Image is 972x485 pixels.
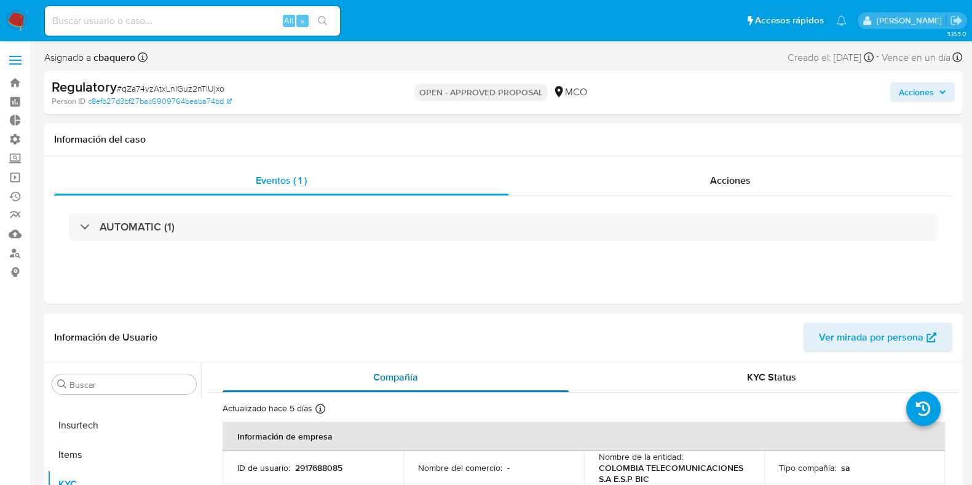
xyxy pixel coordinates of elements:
[950,14,963,27] a: Salir
[69,379,191,390] input: Buscar
[44,51,135,65] span: Asignado a
[237,462,290,473] p: ID de usuario :
[418,462,502,473] p: Nombre del comercio :
[373,370,418,384] span: Compañía
[755,14,824,27] span: Accesos rápidos
[54,133,952,146] h1: Información del caso
[803,323,952,352] button: Ver mirada por persona
[223,403,312,414] p: Actualizado hace 5 días
[836,15,847,26] a: Notificaciones
[310,12,335,30] button: search-icon
[256,173,307,187] span: Eventos ( 1 )
[779,462,836,473] p: Tipo compañía :
[284,15,294,26] span: Alt
[223,422,945,451] th: Información de empresa
[47,440,201,470] button: Items
[899,82,934,102] span: Acciones
[876,15,946,26] p: camila.baquero@mercadolibre.com.co
[819,323,923,352] span: Ver mirada por persona
[47,411,201,440] button: Insurtech
[301,15,304,26] span: s
[841,462,850,473] p: sa
[91,50,135,65] b: cbaquero
[57,379,67,389] button: Buscar
[599,462,745,484] p: COLOMBIA TELECOMUNICACIONES S.A E.S.P BIC
[747,370,796,384] span: KYC Status
[52,77,117,97] b: Regulatory
[788,49,874,66] div: Creado el: [DATE]
[599,451,683,462] p: Nombre de la entidad :
[553,85,587,99] div: MCO
[414,84,548,101] p: OPEN - APPROVED PROPOSAL
[876,49,879,66] span: -
[295,462,342,473] p: 2917688085
[54,331,157,344] h1: Información de Usuario
[69,213,938,241] div: AUTOMATIC (1)
[710,173,751,187] span: Acciones
[88,96,232,107] a: c8efb27d3bf27bac6909764beaba74bd
[100,220,175,234] h3: AUTOMATIC (1)
[507,462,510,473] p: -
[890,82,955,102] button: Acciones
[882,51,950,65] span: Vence en un día
[52,96,85,107] b: Person ID
[117,82,224,95] span: # qZa74vzAtxLniGuz2nTlUjxo
[45,13,340,29] input: Buscar usuario o caso...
